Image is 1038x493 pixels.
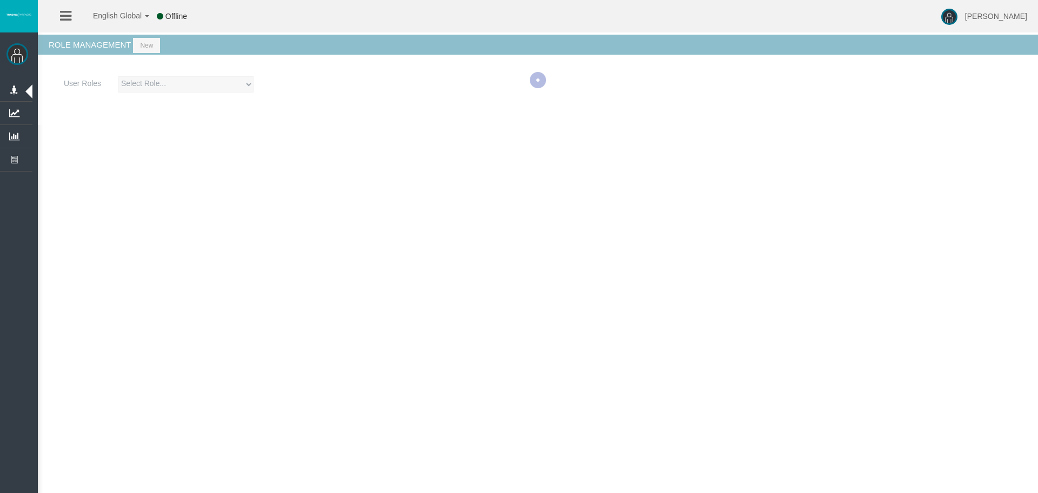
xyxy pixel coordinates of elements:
span: Offline [165,12,187,21]
img: logo.svg [5,12,32,17]
img: user-image [941,9,957,25]
span: English Global [79,11,142,20]
span: [PERSON_NAME] [965,12,1027,21]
